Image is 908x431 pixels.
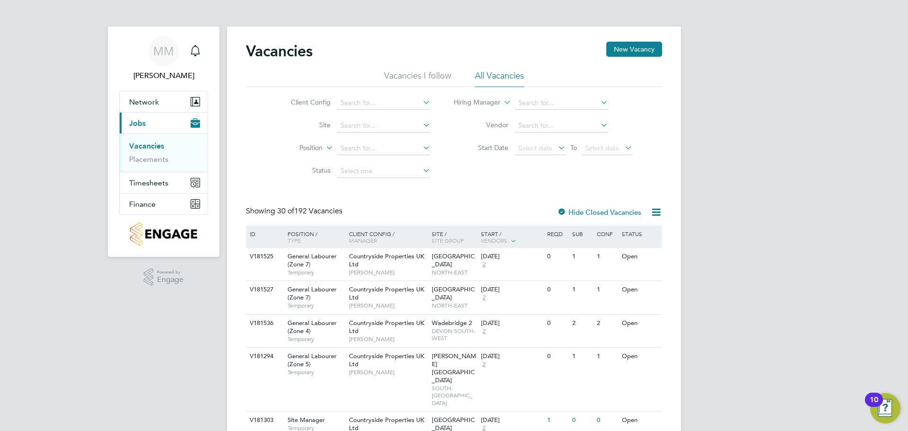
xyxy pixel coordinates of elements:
[349,335,427,343] span: [PERSON_NAME]
[276,98,331,106] label: Client Config
[432,285,475,301] span: [GEOGRAPHIC_DATA]
[481,319,542,327] div: [DATE]
[144,268,184,286] a: Powered byEngage
[620,348,661,365] div: Open
[288,416,325,424] span: Site Manager
[120,172,208,193] button: Timesheets
[120,133,208,172] div: Jobs
[246,42,313,61] h2: Vacancies
[620,248,661,265] div: Open
[475,70,524,87] li: All Vacancies
[545,348,569,365] div: 0
[585,144,619,152] span: Select date
[247,248,280,265] div: V181525
[594,248,619,265] div: 1
[515,119,608,132] input: Search for...
[247,412,280,429] div: V181303
[129,155,168,164] a: Placements
[518,144,552,152] span: Select date
[337,165,430,178] input: Select one
[545,281,569,299] div: 0
[129,200,156,209] span: Finance
[570,226,594,242] div: Sub
[247,281,280,299] div: V181527
[620,226,661,242] div: Status
[620,281,661,299] div: Open
[620,412,661,429] div: Open
[153,45,174,57] span: MM
[247,315,280,332] div: V181536
[349,237,377,244] span: Manager
[432,319,472,327] span: Wadebridge 2
[288,369,344,376] span: Temporary
[481,294,487,302] span: 2
[481,352,542,361] div: [DATE]
[620,315,661,332] div: Open
[288,352,337,368] span: General Labourer (Zone 5)
[288,237,301,244] span: Type
[870,393,900,423] button: Open Resource Center, 10 new notifications
[246,206,344,216] div: Showing
[515,97,608,110] input: Search for...
[129,141,164,150] a: Vacancies
[567,141,580,154] span: To
[247,226,280,242] div: ID
[432,302,477,309] span: NORTH-EAST
[429,226,479,248] div: Site /
[129,178,168,187] span: Timesheets
[606,42,662,57] button: New Vacancy
[446,98,500,107] label: Hiring Manager
[432,237,464,244] span: Site Group
[337,97,430,110] input: Search for...
[157,268,183,276] span: Powered by
[288,285,337,301] span: General Labourer (Zone 7)
[349,302,427,309] span: [PERSON_NAME]
[119,36,208,81] a: MM[PERSON_NAME]
[481,253,542,261] div: [DATE]
[481,361,487,369] span: 2
[432,385,477,407] span: SOUTH-[GEOGRAPHIC_DATA]
[120,91,208,112] button: Network
[432,352,476,384] span: [PERSON_NAME][GEOGRAPHIC_DATA]
[454,143,508,152] label: Start Date
[594,412,619,429] div: 0
[276,121,331,129] label: Site
[545,315,569,332] div: 0
[288,252,337,268] span: General Labourer (Zone 7)
[545,248,569,265] div: 0
[268,143,323,153] label: Position
[288,335,344,343] span: Temporary
[481,261,487,269] span: 2
[570,348,594,365] div: 1
[432,327,477,342] span: DEVON SOUTH-WEST
[247,348,280,365] div: V181294
[119,222,208,246] a: Go to home page
[288,319,337,335] span: General Labourer (Zone 4)
[288,269,344,276] span: Temporary
[129,97,159,106] span: Network
[432,269,477,276] span: NORTH-EAST
[288,302,344,309] span: Temporary
[570,315,594,332] div: 2
[347,226,429,248] div: Client Config /
[276,166,331,175] label: Status
[337,142,430,155] input: Search for...
[432,252,475,268] span: [GEOGRAPHIC_DATA]
[157,276,183,284] span: Engage
[545,226,569,242] div: Reqd
[349,352,424,368] span: Countryside Properties UK Ltd
[120,113,208,133] button: Jobs
[130,222,197,246] img: countryside-properties-logo-retina.png
[337,119,430,132] input: Search for...
[280,226,347,248] div: Position /
[594,226,619,242] div: Conf
[277,206,342,216] span: 192 Vacancies
[384,70,451,87] li: Vacancies I follow
[594,281,619,299] div: 1
[349,252,424,268] span: Countryside Properties UK Ltd
[277,206,294,216] span: 30 of
[570,248,594,265] div: 1
[594,348,619,365] div: 1
[479,226,545,249] div: Start /
[349,369,427,376] span: [PERSON_NAME]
